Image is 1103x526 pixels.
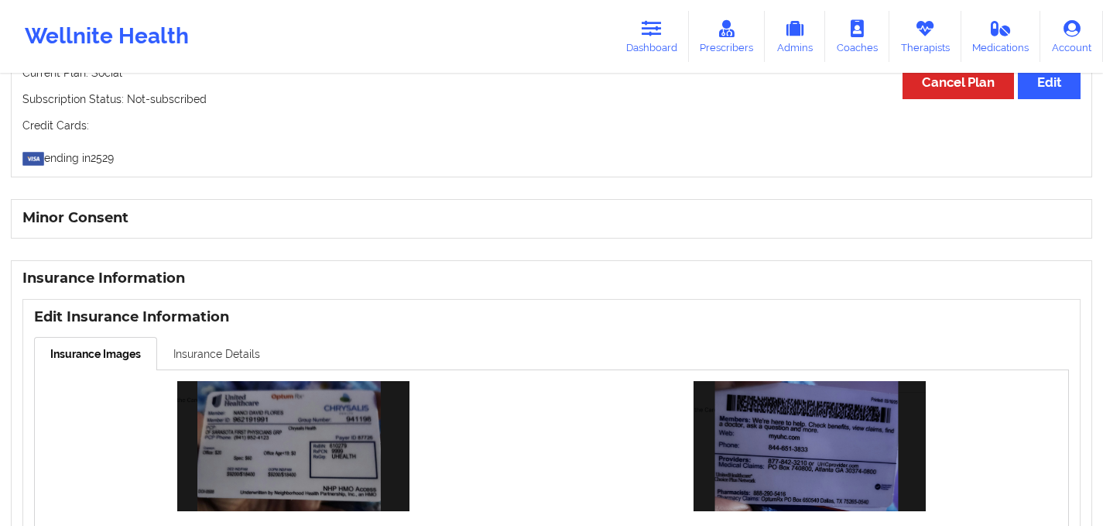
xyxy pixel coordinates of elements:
[34,337,157,370] a: Insurance Images
[689,11,766,62] a: Prescribers
[177,381,409,511] img: Avatar
[903,65,1014,98] button: Cancel Plan
[34,308,1069,326] h3: Edit Insurance Information
[22,65,1081,81] p: Current Plan: Social
[157,337,276,370] a: Insurance Details
[694,381,926,511] img: Avatar
[889,11,961,62] a: Therapists
[825,11,889,62] a: Coaches
[961,11,1041,62] a: Medications
[22,144,1081,166] p: ending in 2529
[22,118,1081,133] p: Credit Cards:
[1040,11,1103,62] a: Account
[1018,65,1081,98] button: Edit
[615,11,689,62] a: Dashboard
[22,270,1081,287] h3: Insurance Information
[22,209,1081,227] h3: Minor Consent
[22,91,1081,107] p: Subscription Status: Not-subscribed
[765,11,825,62] a: Admins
